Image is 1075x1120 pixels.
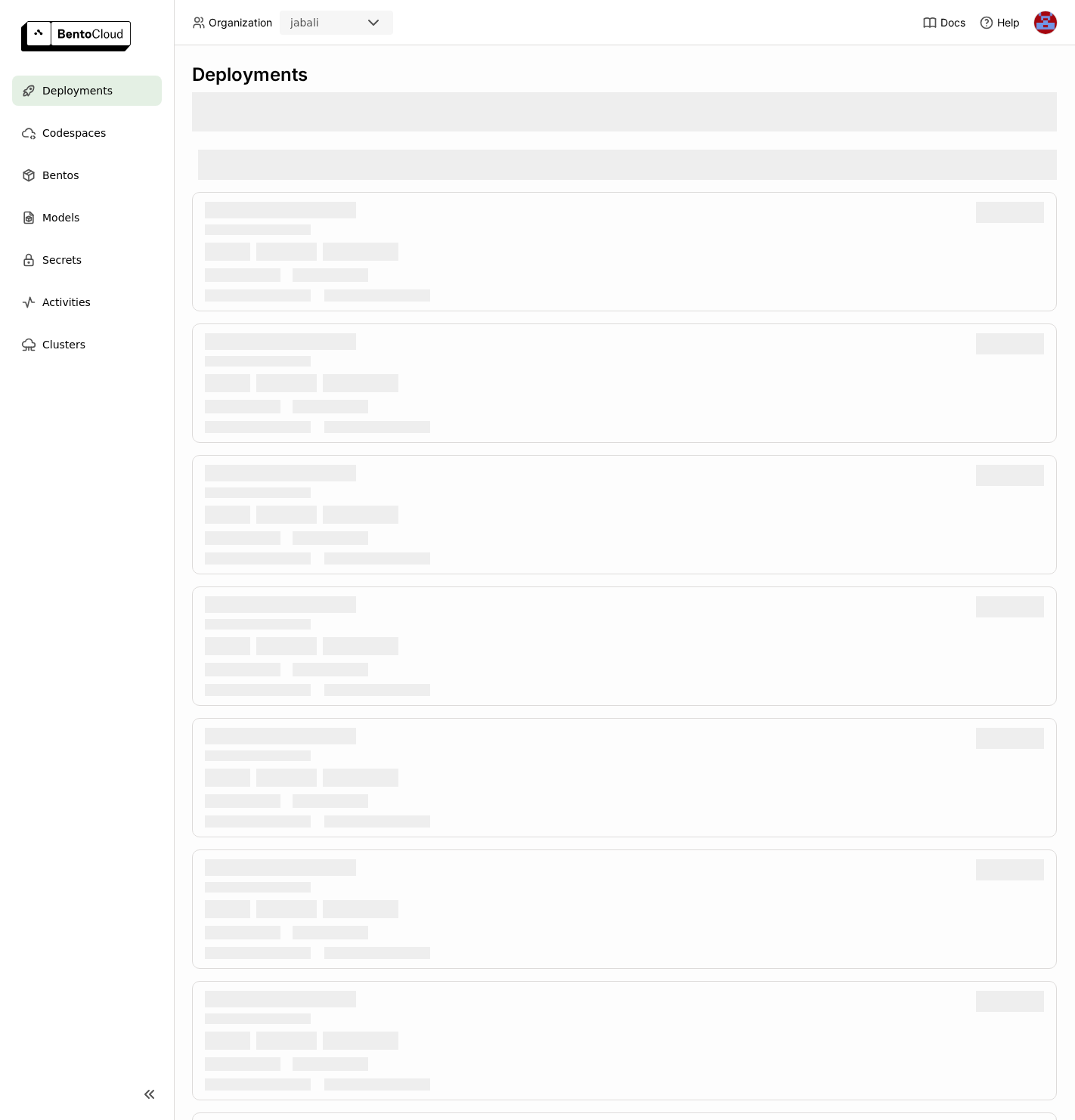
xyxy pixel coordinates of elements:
div: Deployments [192,63,1057,86]
img: logo [21,21,131,51]
span: Activities [42,293,91,311]
img: Jhonatan Oliveira [1034,11,1057,34]
span: Help [997,16,1020,29]
div: Help [979,15,1020,30]
input: Selected jabali. [321,16,322,31]
a: Secrets [12,245,162,275]
span: Codespaces [42,124,106,142]
span: Docs [940,16,965,29]
a: Models [12,203,162,233]
a: Activities [12,287,162,317]
a: Clusters [12,330,162,360]
span: Secrets [42,251,82,269]
span: Clusters [42,336,85,354]
span: Deployments [42,82,113,100]
a: Docs [922,15,965,30]
span: Models [42,209,79,227]
a: Bentos [12,160,162,190]
span: Organization [209,16,272,29]
a: Codespaces [12,118,162,148]
div: jabali [290,15,319,30]
a: Deployments [12,76,162,106]
span: Bentos [42,166,79,184]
